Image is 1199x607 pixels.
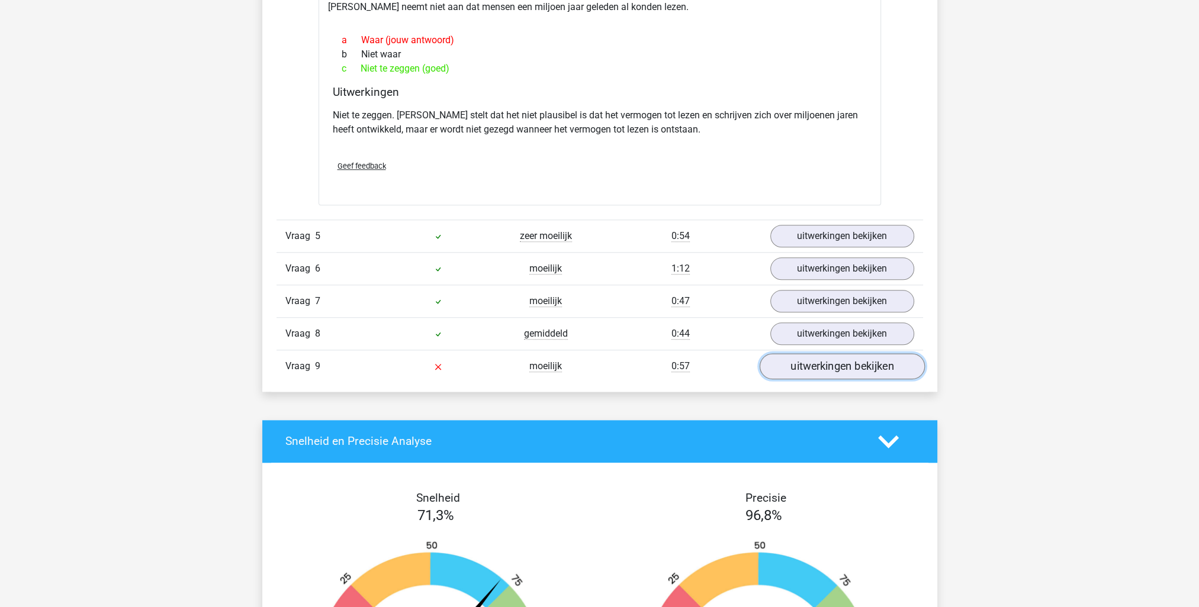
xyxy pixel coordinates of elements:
[770,290,914,312] a: uitwerkingen bekijken
[285,327,315,341] span: Vraag
[333,47,867,62] div: Niet waar
[529,360,562,372] span: moeilijk
[417,507,454,524] span: 71,3%
[333,33,867,47] div: Waar (jouw antwoord)
[285,491,591,505] h4: Snelheid
[285,229,315,243] span: Vraag
[671,295,690,307] span: 0:47
[745,507,782,524] span: 96,8%
[333,62,867,76] div: Niet te zeggen (goed)
[770,322,914,345] a: uitwerkingen bekijken
[671,230,690,242] span: 0:54
[770,225,914,247] a: uitwerkingen bekijken
[285,294,315,308] span: Vraag
[315,263,320,274] span: 6
[285,434,860,448] h4: Snelheid en Precisie Analyse
[315,328,320,339] span: 8
[529,263,562,275] span: moeilijk
[770,257,914,280] a: uitwerkingen bekijken
[671,360,690,372] span: 0:57
[759,353,924,379] a: uitwerkingen bekijken
[315,295,320,306] span: 7
[333,85,867,99] h4: Uitwerkingen
[342,62,361,76] span: c
[342,33,361,47] span: a
[520,230,572,242] span: zeer moeilijk
[315,360,320,372] span: 9
[315,230,320,241] span: 5
[671,263,690,275] span: 1:12
[671,328,690,340] span: 0:44
[285,261,315,276] span: Vraag
[285,359,315,373] span: Vraag
[337,162,386,170] span: Geef feedback
[529,295,562,307] span: moeilijk
[333,108,867,137] p: Niet te zeggen. [PERSON_NAME] stelt dat het niet plausibel is dat het vermogen tot lezen en schri...
[342,47,361,62] span: b
[613,491,919,505] h4: Precisie
[524,328,568,340] span: gemiddeld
